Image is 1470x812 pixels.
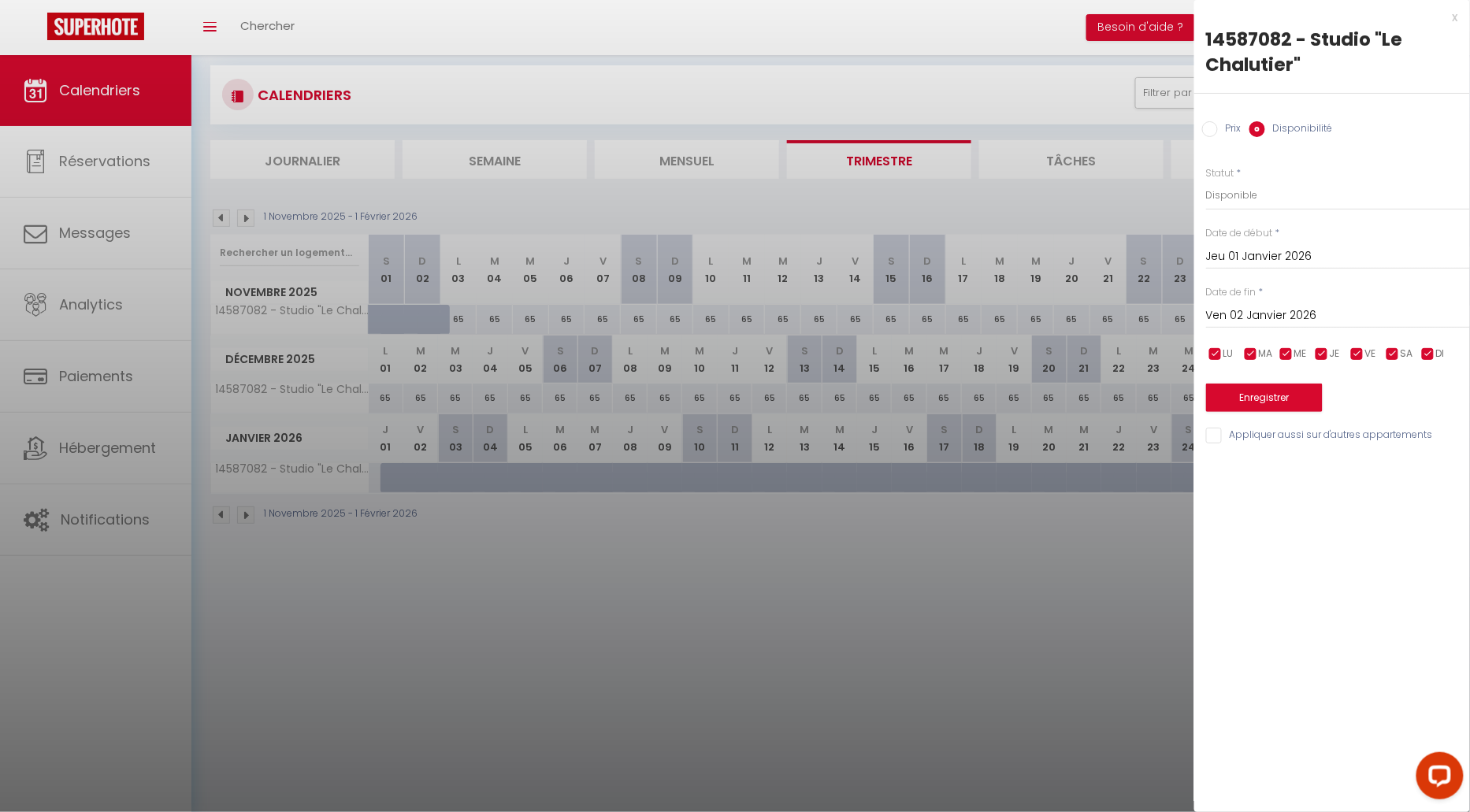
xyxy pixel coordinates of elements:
[1365,347,1376,362] span: VE
[1404,746,1470,812] iframe: LiveChat chat widget
[1206,226,1273,241] label: Date de début
[1436,347,1445,362] span: DI
[1206,27,1458,77] div: 14587082 - Studio "Le Chalutier"
[1223,347,1234,362] span: LU
[1265,121,1333,139] label: Disponibilité
[1401,347,1413,362] span: SA
[1206,166,1234,181] label: Statut
[1218,121,1242,139] label: Prix
[1206,285,1257,300] label: Date de fin
[1206,384,1323,412] button: Enregistrer
[1294,347,1307,362] span: ME
[1194,8,1458,27] div: x
[1259,347,1273,362] span: MA
[1330,347,1340,362] span: JE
